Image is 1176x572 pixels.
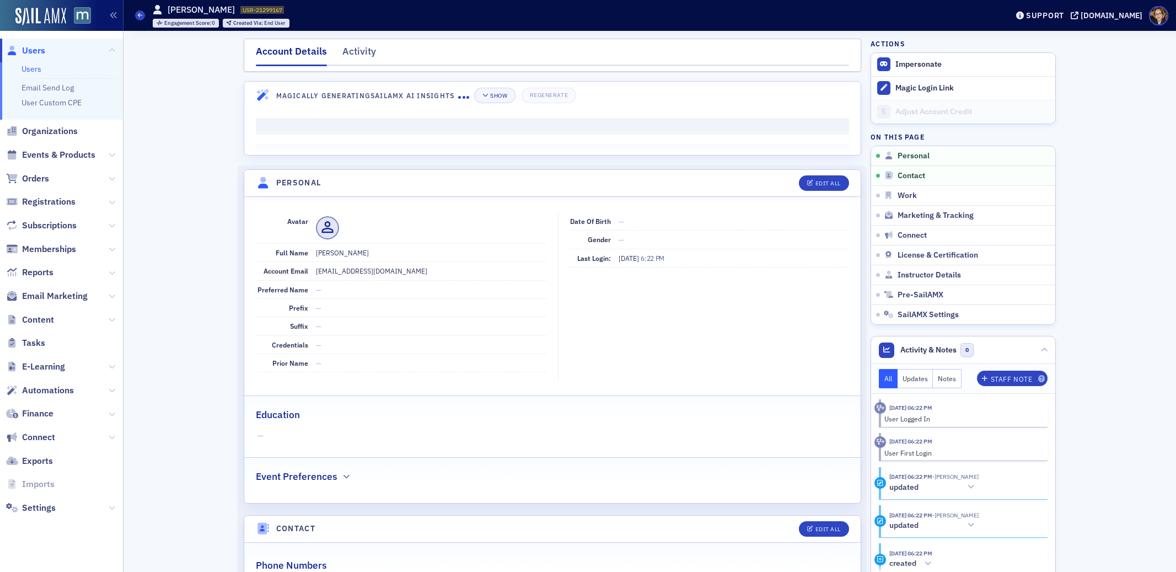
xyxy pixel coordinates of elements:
[15,8,66,25] a: SailAMX
[1026,10,1064,20] div: Support
[257,430,847,442] span: —
[977,371,1048,386] button: Staff Note
[223,19,289,28] div: Created Via: End User
[22,361,65,373] span: E-Learning
[6,196,76,208] a: Registrations
[6,173,49,185] a: Orders
[799,521,849,537] button: Edit All
[884,414,1040,424] div: User Logged In
[889,511,932,519] time: 9/7/2025 06:22 PM
[889,482,979,493] button: updated
[256,408,300,422] h2: Education
[874,402,886,414] div: Activity
[6,478,55,490] a: Imports
[522,88,576,103] button: Regenerate
[272,340,308,349] span: Credentials
[895,60,942,70] button: Impersonate
[22,196,76,208] span: Registrations
[6,314,54,326] a: Content
[22,98,82,108] a: User Custom CPE
[991,376,1033,382] div: Staff Note
[272,359,308,367] span: Prior Name
[932,473,979,480] span: Sayako Koga
[874,554,886,565] div: Creation
[22,243,76,255] span: Memberships
[74,7,91,24] img: SailAMX
[6,337,45,349] a: Tasks
[22,408,53,420] span: Finance
[490,93,507,99] div: Show
[164,20,216,26] div: 0
[874,436,886,448] div: Activity
[316,285,321,294] span: —
[256,469,337,484] h2: Event Preferences
[22,478,55,490] span: Imports
[900,344,957,356] span: Activity & Notes
[233,20,286,26] div: End User
[889,549,932,557] time: 9/7/2025 06:22 PM
[6,243,76,255] a: Memberships
[66,7,91,26] a: View Homepage
[316,303,321,312] span: —
[22,337,45,349] span: Tasks
[6,502,56,514] a: Settings
[570,217,611,226] span: Date of Birth
[264,266,308,275] span: Account Email
[889,521,919,531] h5: updated
[22,45,45,57] span: Users
[898,369,933,388] button: Updates
[6,290,88,302] a: Email Marketing
[22,173,49,185] span: Orders
[889,483,919,493] h5: updated
[815,526,841,532] div: Edit All
[6,125,78,137] a: Organizations
[641,254,664,263] span: 6:22 PM
[898,151,930,161] span: Personal
[6,408,53,420] a: Finance
[290,322,308,330] span: Suffix
[898,191,917,201] span: Work
[316,244,546,261] dd: [PERSON_NAME]
[316,322,321,330] span: —
[898,270,961,280] span: Instructor Details
[6,266,53,279] a: Reports
[22,502,56,514] span: Settings
[577,254,611,263] span: Last Login:
[889,558,936,570] button: created
[889,404,932,411] time: 9/7/2025 06:22 PM
[1081,10,1142,20] div: [DOMAIN_NAME]
[22,455,53,467] span: Exports
[619,217,624,226] span: —
[256,44,327,66] div: Account Details
[815,180,841,186] div: Edit All
[22,125,78,137] span: Organizations
[871,132,1056,142] h4: On this page
[895,107,1050,117] div: Adjust Account Credit
[22,290,88,302] span: Email Marketing
[164,19,212,26] span: Engagement Score :
[871,39,905,49] h4: Actions
[619,235,624,244] span: —
[871,100,1055,124] a: Adjust Account Credit
[6,455,53,467] a: Exports
[619,254,641,263] span: [DATE]
[287,217,308,226] span: Avatar
[6,384,74,397] a: Automations
[6,220,77,232] a: Subscriptions
[233,19,264,26] span: Created Via :
[22,314,54,326] span: Content
[889,559,916,569] h5: created
[884,448,1040,458] div: User First Login
[22,266,53,279] span: Reports
[6,361,65,373] a: E-Learning
[276,90,459,100] h4: Magically Generating SailAMX AI Insights
[289,303,308,312] span: Prefix
[6,431,55,443] a: Connect
[342,44,376,65] div: Activity
[474,88,515,103] button: Show
[588,235,611,244] span: Gender
[153,19,219,28] div: Engagement Score: 0
[6,45,45,57] a: Users
[895,83,1050,93] div: Magic Login Link
[898,250,978,260] span: License & Certification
